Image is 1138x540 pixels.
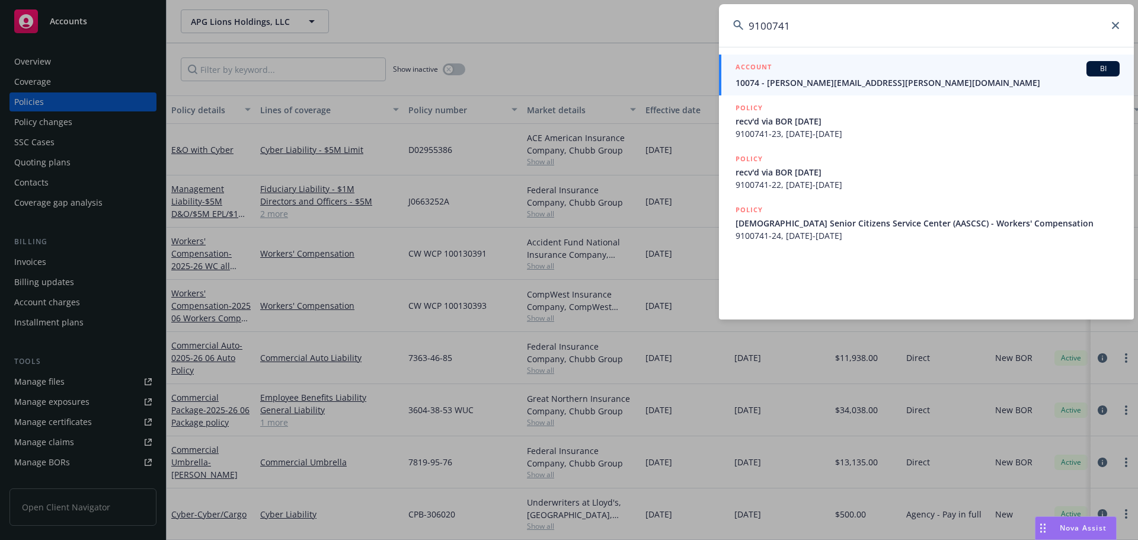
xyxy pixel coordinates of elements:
button: Nova Assist [1035,516,1117,540]
span: 9100741-22, [DATE]-[DATE] [736,178,1120,191]
h5: ACCOUNT [736,61,772,75]
span: 10074 - [PERSON_NAME][EMAIL_ADDRESS][PERSON_NAME][DOMAIN_NAME] [736,76,1120,89]
span: 9100741-23, [DATE]-[DATE] [736,127,1120,140]
span: recv'd via BOR [DATE] [736,115,1120,127]
input: Search... [719,4,1134,47]
span: [DEMOGRAPHIC_DATA] Senior Citizens Service Center (AASCSC) - Workers' Compensation [736,217,1120,229]
h5: POLICY [736,153,763,165]
h5: POLICY [736,204,763,216]
a: POLICYrecv'd via BOR [DATE]9100741-22, [DATE]-[DATE] [719,146,1134,197]
span: recv'd via BOR [DATE] [736,166,1120,178]
h5: POLICY [736,102,763,114]
span: 9100741-24, [DATE]-[DATE] [736,229,1120,242]
span: Nova Assist [1060,523,1107,533]
a: POLICY[DEMOGRAPHIC_DATA] Senior Citizens Service Center (AASCSC) - Workers' Compensation9100741-2... [719,197,1134,248]
span: BI [1091,63,1115,74]
div: Drag to move [1035,517,1050,539]
a: POLICYrecv'd via BOR [DATE]9100741-23, [DATE]-[DATE] [719,95,1134,146]
a: ACCOUNTBI10074 - [PERSON_NAME][EMAIL_ADDRESS][PERSON_NAME][DOMAIN_NAME] [719,55,1134,95]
